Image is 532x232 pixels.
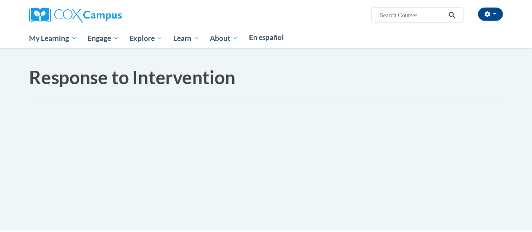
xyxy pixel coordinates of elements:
span: My Learning [29,32,78,43]
input: Search Courses [384,9,451,19]
span: About [212,32,241,43]
a: Explore [125,28,170,47]
i:  [453,11,461,17]
a: About [207,28,247,47]
span: En español [252,32,287,41]
a: En español [246,28,293,45]
span: Engage [89,32,120,43]
span: Learn [175,32,202,43]
button: Account Settings [484,6,509,20]
div: Main menu [23,28,515,47]
a: Cox Campus [29,10,123,17]
span: Explore [131,32,164,43]
img: Cox Campus [29,6,123,21]
a: My Learning [24,28,83,47]
span: Response to Intervention [29,66,238,88]
button: Search [451,9,463,19]
a: Learn [170,28,207,47]
a: Engage [83,28,126,47]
